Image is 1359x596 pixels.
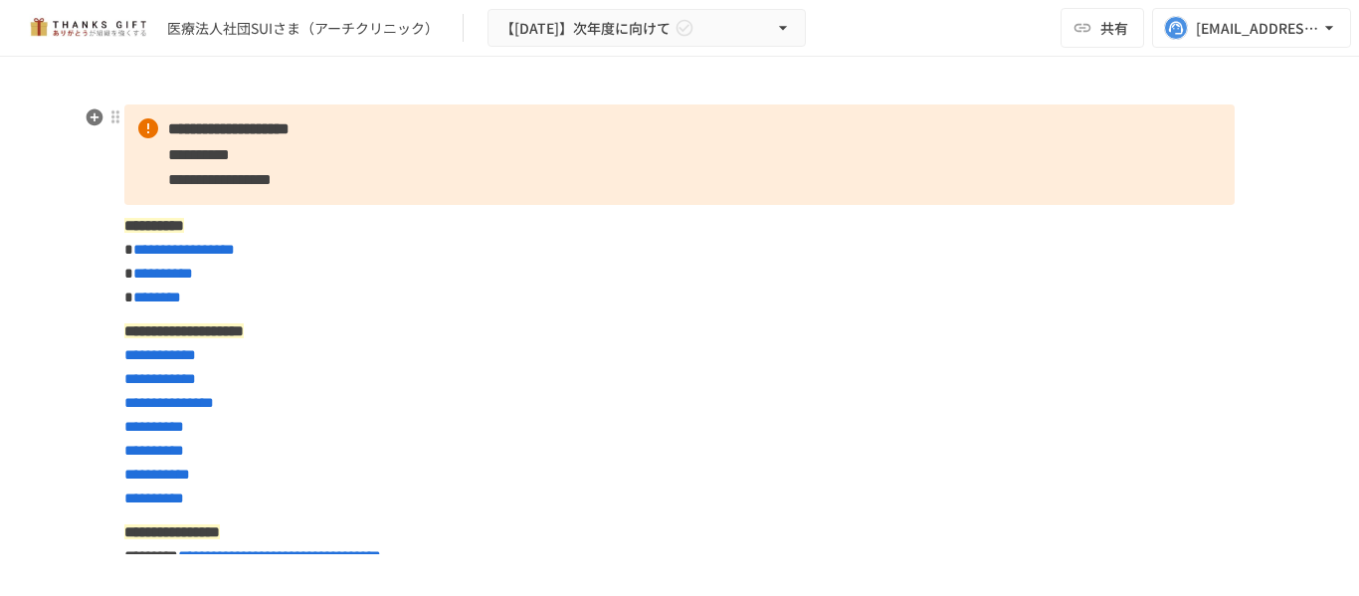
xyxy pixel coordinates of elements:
[1152,8,1351,48] button: [EMAIL_ADDRESS][DOMAIN_NAME]
[500,16,671,41] span: 【[DATE]】次年度に向けて
[167,18,439,39] div: 医療法人社団SUIさま（アーチクリニック）
[1100,17,1128,39] span: 共有
[487,9,806,48] button: 【[DATE]】次年度に向けて
[24,12,151,44] img: mMP1OxWUAhQbsRWCurg7vIHe5HqDpP7qZo7fRoNLXQh
[1196,16,1319,41] div: [EMAIL_ADDRESS][DOMAIN_NAME]
[1061,8,1144,48] button: 共有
